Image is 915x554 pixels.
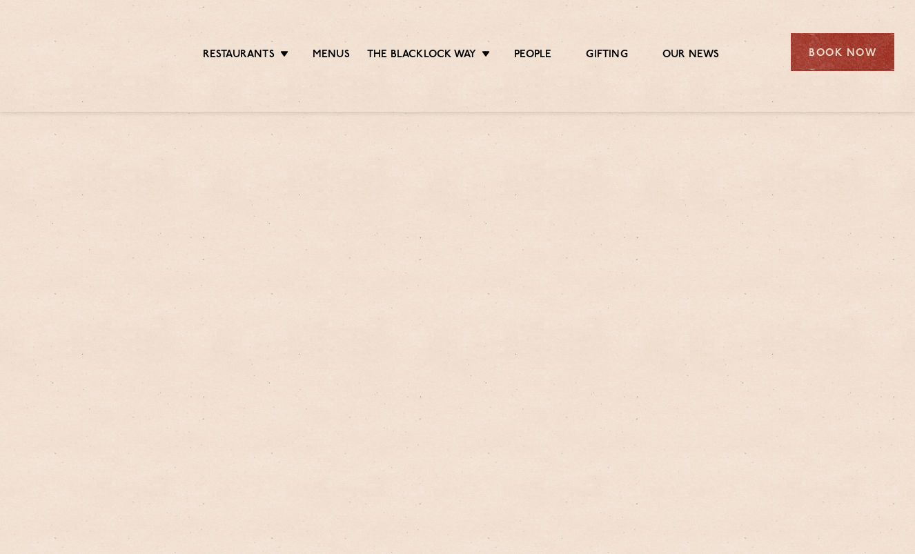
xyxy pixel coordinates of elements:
a: Our News [662,48,720,63]
a: Menus [313,48,350,63]
a: Gifting [586,48,627,63]
div: Book Now [791,33,894,71]
a: Restaurants [203,48,275,63]
img: svg%3E [21,13,138,91]
a: The Blacklock Way [367,48,476,63]
a: People [514,48,551,63]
